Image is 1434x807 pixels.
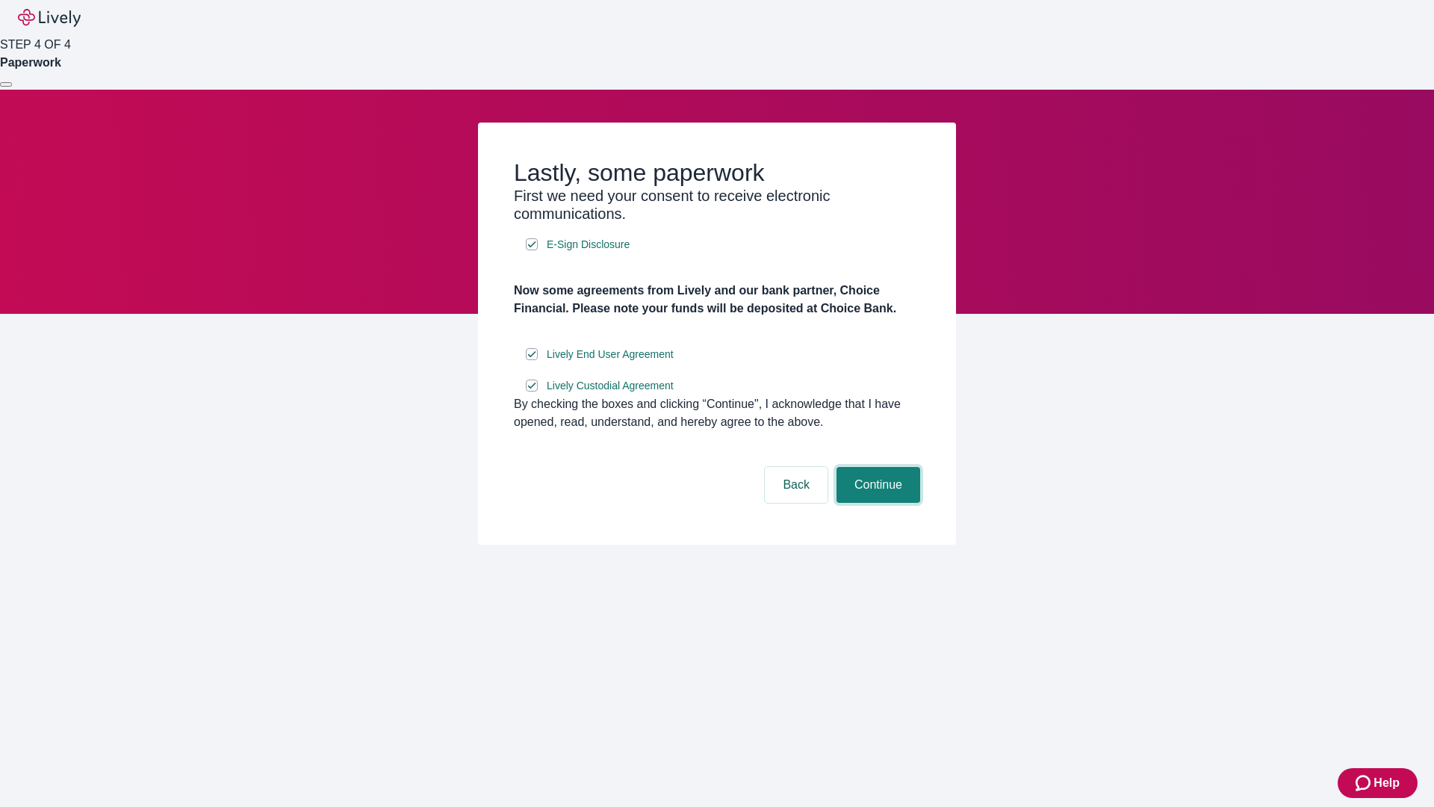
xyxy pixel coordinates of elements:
button: Continue [836,467,920,503]
a: e-sign disclosure document [544,235,633,254]
img: Lively [18,9,81,27]
div: By checking the boxes and clicking “Continue", I acknowledge that I have opened, read, understand... [514,395,920,431]
span: Lively End User Agreement [547,347,674,362]
h3: First we need your consent to receive electronic communications. [514,187,920,223]
button: Zendesk support iconHelp [1338,768,1418,798]
a: e-sign disclosure document [544,345,677,364]
svg: Zendesk support icon [1356,774,1374,792]
span: Lively Custodial Agreement [547,378,674,394]
h2: Lastly, some paperwork [514,158,920,187]
h4: Now some agreements from Lively and our bank partner, Choice Financial. Please note your funds wi... [514,282,920,318]
a: e-sign disclosure document [544,377,677,395]
span: E-Sign Disclosure [547,237,630,253]
span: Help [1374,774,1400,792]
button: Back [765,467,828,503]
